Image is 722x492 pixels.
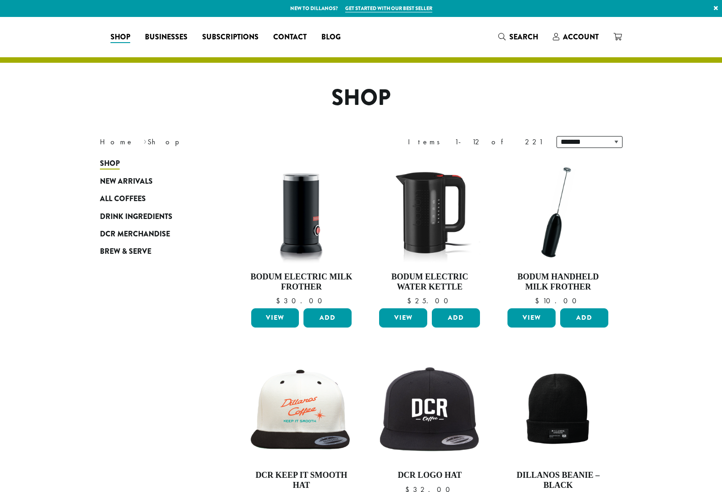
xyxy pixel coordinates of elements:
span: DCR Merchandise [100,229,170,240]
a: Shop [100,155,210,172]
a: Bodum Handheld Milk Frother $10.00 [505,159,611,305]
h4: DCR Keep It Smooth Hat [249,470,354,490]
span: $ [276,296,284,306]
h4: Dillanos Beanie – Black [505,470,611,490]
a: DCR Merchandise [100,225,210,243]
img: Beanie-Black-scaled.png [505,358,611,463]
a: Home [100,137,134,147]
h1: Shop [93,85,629,111]
bdi: 10.00 [535,296,581,306]
a: Search [491,29,546,44]
a: Drink Ingredients [100,208,210,225]
span: All Coffees [100,193,146,205]
bdi: 30.00 [276,296,326,306]
a: View [507,308,556,328]
div: Items 1-12 of 221 [408,137,543,148]
img: DP3927.01-002.png [505,159,611,265]
a: All Coffees [100,190,210,208]
span: Brew & Serve [100,246,151,257]
a: New Arrivals [100,173,210,190]
img: DP3955.01.png [377,159,482,265]
span: Shop [110,32,130,43]
span: Blog [321,32,341,43]
bdi: 25.00 [407,296,452,306]
a: View [251,308,299,328]
h4: DCR Logo Hat [377,470,482,481]
img: dcr-hat.png [377,365,482,456]
h4: Bodum Electric Water Kettle [377,272,482,292]
span: Businesses [145,32,187,43]
a: Shop [103,30,138,44]
span: Contact [273,32,307,43]
span: $ [407,296,415,306]
span: New Arrivals [100,176,153,187]
span: Account [563,32,599,42]
a: Bodum Electric Milk Frother $30.00 [249,159,354,305]
span: › [143,133,147,148]
img: DP3954.01-002.png [248,159,354,265]
a: Bodum Electric Water Kettle $25.00 [377,159,482,305]
h4: Bodum Electric Milk Frother [249,272,354,292]
a: View [379,308,427,328]
button: Add [432,308,480,328]
a: Brew & Serve [100,243,210,260]
span: Drink Ingredients [100,211,172,223]
span: Subscriptions [202,32,259,43]
button: Add [560,308,608,328]
span: $ [535,296,543,306]
h4: Bodum Handheld Milk Frother [505,272,611,292]
img: keep-it-smooth-hat.png [248,368,354,454]
button: Add [303,308,352,328]
nav: Breadcrumb [100,137,347,148]
span: Search [509,32,538,42]
span: Shop [100,158,120,169]
a: Get started with our best seller [345,5,432,12]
